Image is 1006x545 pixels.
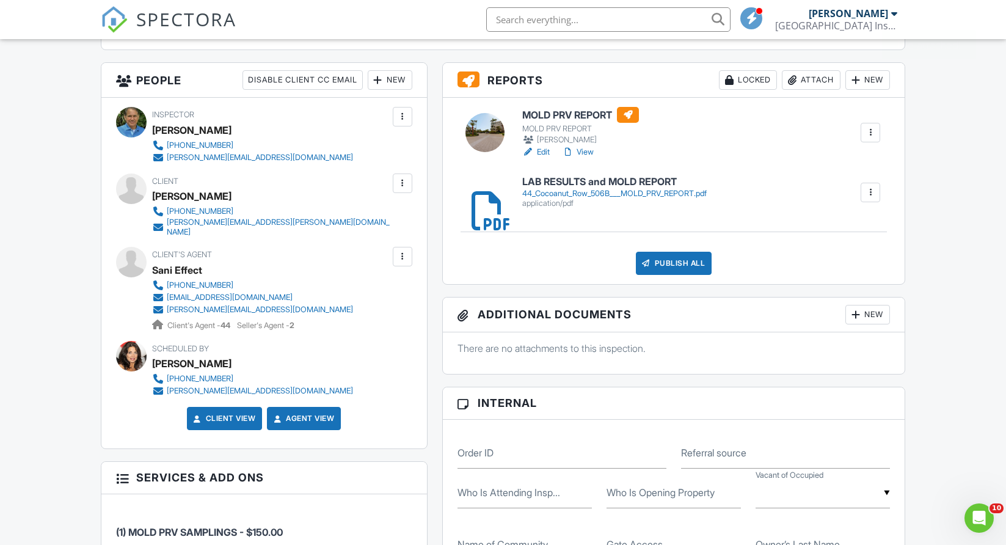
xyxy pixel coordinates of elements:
[368,70,412,90] div: New
[136,6,236,32] span: SPECTORA
[756,470,823,481] label: Vacant of Occupied
[522,146,550,158] a: Edit
[242,70,363,90] div: Disable Client CC Email
[152,187,231,205] div: [PERSON_NAME]
[990,503,1004,513] span: 10
[191,412,256,425] a: Client View
[152,110,194,119] span: Inspector
[152,304,353,316] a: [PERSON_NAME][EMAIL_ADDRESS][DOMAIN_NAME]
[221,321,230,330] strong: 44
[271,412,334,425] a: Agent View
[457,486,560,499] label: Who Is Attending Inspection:
[809,7,888,20] div: [PERSON_NAME]
[522,107,639,146] a: MOLD PRV REPORT MOLD PRV REPORT [PERSON_NAME]
[167,374,233,384] div: [PHONE_NUMBER]
[167,305,353,315] div: [PERSON_NAME][EMAIL_ADDRESS][DOMAIN_NAME]
[167,321,232,330] span: Client's Agent -
[152,205,390,218] a: [PHONE_NUMBER]
[237,321,294,330] span: Seller's Agent -
[167,141,233,150] div: [PHONE_NUMBER]
[457,478,592,508] input: Who Is Attending Inspection:
[152,177,178,186] span: Client
[101,63,427,98] h3: People
[522,177,707,188] h6: LAB RESULTS and MOLD REPORT
[522,177,707,208] a: LAB RESULTS and MOLD REPORT 44_Cocoanut_Row_506B___MOLD_PRV_REPORT.pdf application/pdf
[522,199,707,208] div: application/pdf
[152,250,212,259] span: Client's Agent
[152,291,353,304] a: [EMAIL_ADDRESS][DOMAIN_NAME]
[522,189,707,199] div: 44_Cocoanut_Row_506B___MOLD_PRV_REPORT.pdf
[152,152,353,164] a: [PERSON_NAME][EMAIL_ADDRESS][DOMAIN_NAME]
[636,252,712,275] div: Publish All
[719,70,777,90] div: Locked
[522,134,639,146] div: [PERSON_NAME]
[882,30,976,59] div: File attached!
[152,121,231,139] div: [PERSON_NAME]
[167,293,293,302] div: [EMAIL_ADDRESS][DOMAIN_NAME]
[152,261,202,279] a: Sani Effect
[290,321,294,330] strong: 2
[457,446,494,459] label: Order ID
[116,526,283,538] span: (1) MOLD PRV SAMPLINGS - $150.00
[101,16,236,42] a: SPECTORA
[152,385,353,397] a: [PERSON_NAME][EMAIL_ADDRESS][DOMAIN_NAME]
[681,446,746,459] label: Referral source
[562,146,594,158] a: View
[152,218,390,237] a: [PERSON_NAME][EMAIL_ADDRESS][PERSON_NAME][DOMAIN_NAME]
[522,107,639,123] h6: MOLD PRV REPORT
[845,305,890,324] div: New
[607,478,741,508] input: Who Is Opening Property
[152,354,231,373] div: [PERSON_NAME]
[607,486,715,499] label: Who Is Opening Property
[522,124,639,134] div: MOLD PRV REPORT
[167,207,233,216] div: [PHONE_NUMBER]
[167,280,233,290] div: [PHONE_NUMBER]
[775,20,897,32] div: 5th Avenue Building Inspections, Inc.
[152,373,353,385] a: [PHONE_NUMBER]
[964,503,994,533] iframe: Intercom live chat
[101,462,427,494] h3: Services & Add ons
[486,7,731,32] input: Search everything...
[152,279,353,291] a: [PHONE_NUMBER]
[443,298,905,332] h3: Additional Documents
[101,6,128,33] img: The Best Home Inspection Software - Spectora
[167,386,353,396] div: [PERSON_NAME][EMAIL_ADDRESS][DOMAIN_NAME]
[167,153,353,163] div: [PERSON_NAME][EMAIL_ADDRESS][DOMAIN_NAME]
[152,344,209,353] span: Scheduled By
[443,63,905,98] h3: Reports
[443,387,905,419] h3: Internal
[457,342,891,355] p: There are no attachments to this inspection.
[845,70,890,90] div: New
[152,139,353,152] a: [PHONE_NUMBER]
[167,218,390,237] div: [PERSON_NAME][EMAIL_ADDRESS][PERSON_NAME][DOMAIN_NAME]
[782,70,840,90] div: Attach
